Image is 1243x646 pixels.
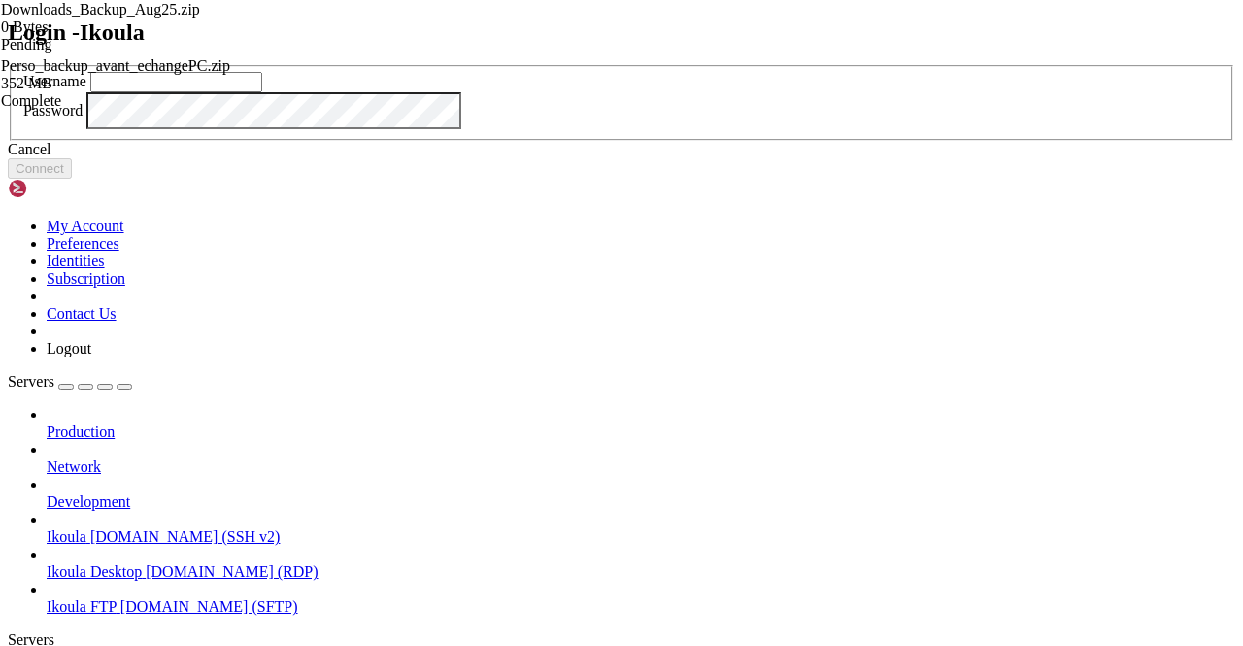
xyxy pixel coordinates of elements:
div: 0 Bytes [1,18,195,36]
div: 352 MB [1,75,195,92]
x-row: Connecting [DOMAIN_NAME]... [8,8,990,24]
div: (0, 1) [8,24,16,41]
span: Perso_backup_avant_echangePC.zip [1,57,230,92]
span: Perso_backup_avant_echangePC.zip [1,57,230,74]
div: Complete [1,92,195,110]
span: Downloads_Backup_Aug25.zip [1,1,200,17]
span: Downloads_Backup_Aug25.zip [1,1,200,36]
div: Pending [1,36,195,53]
